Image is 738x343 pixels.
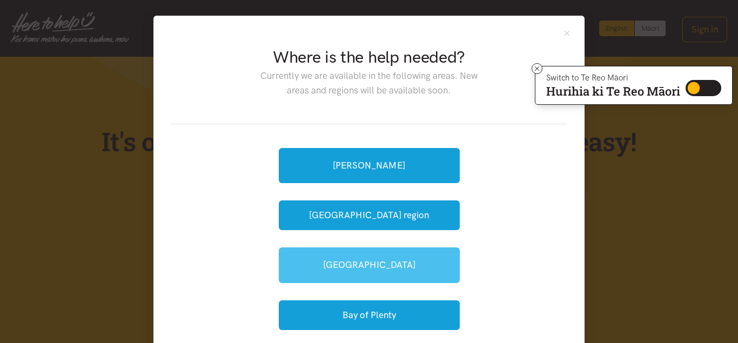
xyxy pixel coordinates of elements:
h2: Where is the help needed? [252,46,486,69]
button: Bay of Plenty [279,300,460,330]
button: Close [562,29,572,38]
a: [GEOGRAPHIC_DATA] [279,247,460,283]
button: [GEOGRAPHIC_DATA] region [279,200,460,230]
p: Currently we are available in the following areas. New areas and regions will be available soon. [252,69,486,98]
p: Switch to Te Reo Māori [546,75,680,81]
a: [PERSON_NAME] [279,148,460,183]
p: Hurihia ki Te Reo Māori [546,86,680,96]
